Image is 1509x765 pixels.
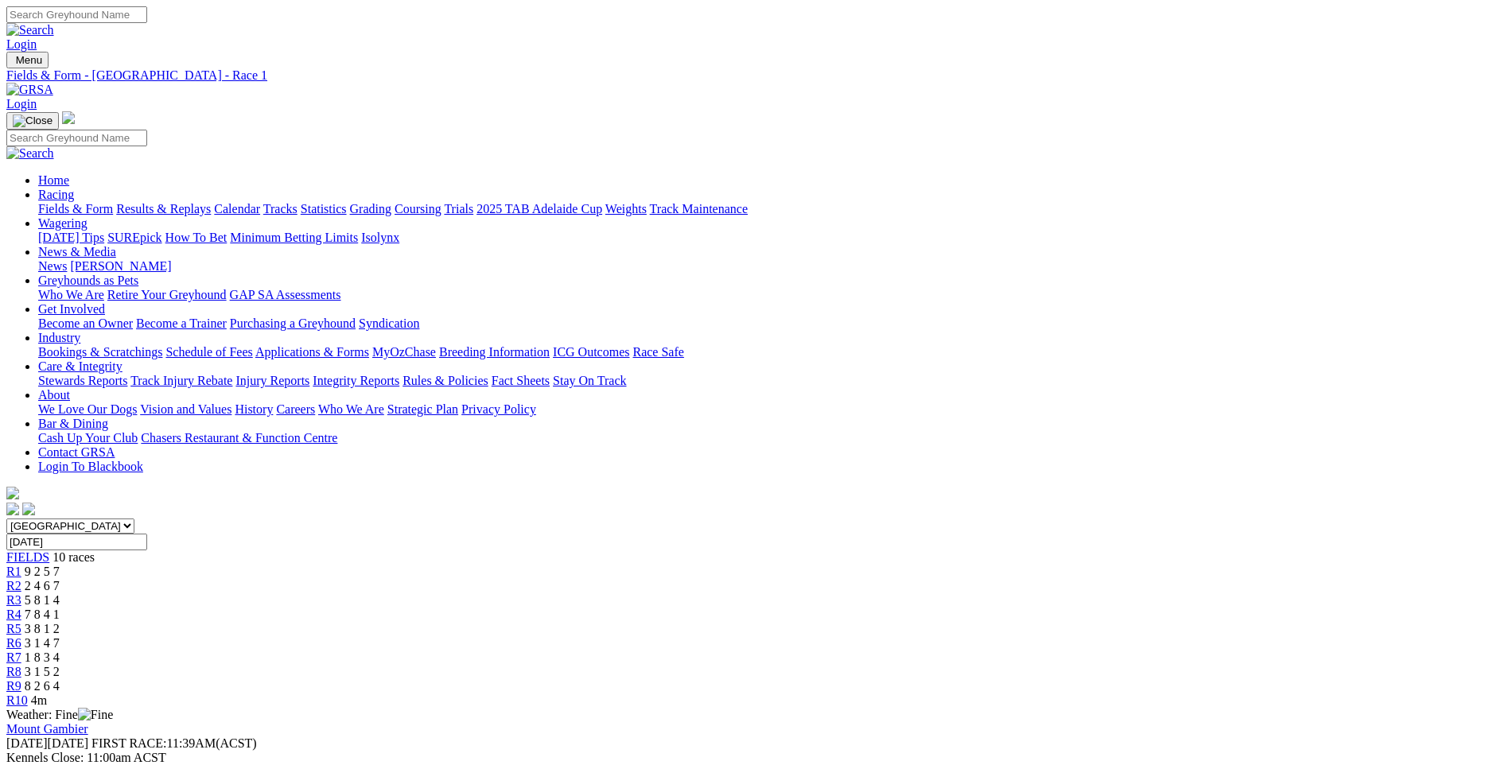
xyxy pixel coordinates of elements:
span: R6 [6,636,21,650]
a: GAP SA Assessments [230,288,341,301]
input: Search [6,130,147,146]
a: Industry [38,331,80,344]
div: About [38,402,1503,417]
img: Search [6,146,54,161]
a: Stay On Track [553,374,626,387]
a: Careers [276,402,315,416]
span: 11:39AM(ACST) [91,736,257,750]
a: Vision and Values [140,402,231,416]
a: Fields & Form [38,202,113,216]
a: R8 [6,665,21,678]
a: Get Involved [38,302,105,316]
a: Stewards Reports [38,374,127,387]
div: Bar & Dining [38,431,1503,445]
div: Get Involved [38,316,1503,331]
span: 8 2 6 4 [25,679,60,693]
a: Breeding Information [439,345,550,359]
a: How To Bet [165,231,228,244]
div: Kennels Close: 11:00am ACST [6,751,1503,765]
a: History [235,402,273,416]
a: SUREpick [107,231,161,244]
a: Privacy Policy [461,402,536,416]
a: R1 [6,565,21,578]
a: Login [6,37,37,51]
a: 2025 TAB Adelaide Cup [476,202,602,216]
a: R3 [6,593,21,607]
a: R10 [6,693,28,707]
a: Become an Owner [38,316,133,330]
input: Select date [6,534,147,550]
span: R4 [6,608,21,621]
a: Who We Are [38,288,104,301]
span: 4m [31,693,47,707]
a: Bookings & Scratchings [38,345,162,359]
a: Syndication [359,316,419,330]
input: Search [6,6,147,23]
a: Minimum Betting Limits [230,231,358,244]
a: Purchasing a Greyhound [230,316,356,330]
a: Login [6,97,37,111]
a: Retire Your Greyhound [107,288,227,301]
span: R5 [6,622,21,635]
img: facebook.svg [6,503,19,515]
span: Weather: Fine [6,708,113,721]
a: R7 [6,650,21,664]
a: Contact GRSA [38,445,115,459]
a: Calendar [214,202,260,216]
div: News & Media [38,259,1503,274]
a: ICG Outcomes [553,345,629,359]
a: News [38,259,67,273]
a: Become a Trainer [136,316,227,330]
a: Track Injury Rebate [130,374,232,387]
div: Industry [38,345,1503,359]
a: Weights [605,202,647,216]
a: Rules & Policies [403,374,488,387]
a: About [38,388,70,402]
a: Home [38,173,69,187]
a: MyOzChase [372,345,436,359]
div: Greyhounds as Pets [38,288,1503,302]
a: Strategic Plan [387,402,458,416]
span: 3 1 5 2 [25,665,60,678]
a: Fields & Form - [GEOGRAPHIC_DATA] - Race 1 [6,68,1503,83]
a: [PERSON_NAME] [70,259,171,273]
span: 1 8 3 4 [25,650,60,664]
a: [DATE] Tips [38,231,104,244]
span: 3 1 4 7 [25,636,60,650]
a: Login To Blackbook [38,460,143,473]
a: Greyhounds as Pets [38,274,138,287]
a: R2 [6,579,21,592]
span: 9 2 5 7 [25,565,60,578]
div: Racing [38,202,1503,216]
a: Bar & Dining [38,417,108,430]
div: Care & Integrity [38,374,1503,388]
button: Toggle navigation [6,52,49,68]
a: Integrity Reports [313,374,399,387]
a: Trials [444,202,473,216]
img: Fine [78,708,113,722]
a: Chasers Restaurant & Function Centre [141,431,337,445]
a: FIELDS [6,550,49,564]
a: Applications & Forms [255,345,369,359]
img: logo-grsa-white.png [6,487,19,499]
a: Racing [38,188,74,201]
a: Coursing [395,202,441,216]
button: Toggle navigation [6,112,59,130]
a: Race Safe [632,345,683,359]
img: GRSA [6,83,53,97]
img: logo-grsa-white.png [62,111,75,124]
span: 5 8 1 4 [25,593,60,607]
span: 2 4 6 7 [25,579,60,592]
a: Grading [350,202,391,216]
a: Who We Are [318,402,384,416]
a: Tracks [263,202,298,216]
a: Wagering [38,216,88,230]
a: Schedule of Fees [165,345,252,359]
a: Isolynx [361,231,399,244]
a: News & Media [38,245,116,258]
